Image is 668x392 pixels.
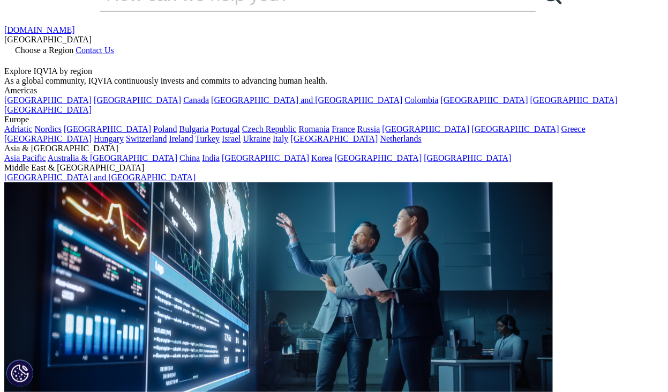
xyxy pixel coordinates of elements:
a: Hungary [94,134,124,143]
div: Europe [4,115,664,124]
a: [GEOGRAPHIC_DATA] and [GEOGRAPHIC_DATA] [4,173,196,182]
a: [GEOGRAPHIC_DATA] [4,95,92,105]
a: Romania [299,124,330,134]
a: Bulgaria [179,124,209,134]
a: Czech Republic [242,124,297,134]
a: Canada [183,95,209,105]
button: Cookies Settings [6,360,33,387]
span: Choose a Region [15,46,73,55]
a: Portugal [211,124,240,134]
a: [GEOGRAPHIC_DATA] [94,95,181,105]
a: [GEOGRAPHIC_DATA] [4,134,92,143]
div: Americas [4,86,664,95]
a: [GEOGRAPHIC_DATA] [222,153,309,162]
a: [GEOGRAPHIC_DATA] [64,124,151,134]
div: Explore IQVIA by region [4,66,664,76]
a: Netherlands [380,134,422,143]
a: [DOMAIN_NAME] [4,25,75,34]
a: Ukraine [243,134,271,143]
a: [GEOGRAPHIC_DATA] [472,124,559,134]
a: Greece [561,124,586,134]
div: Middle East & [GEOGRAPHIC_DATA] [4,163,664,173]
a: [GEOGRAPHIC_DATA] and [GEOGRAPHIC_DATA] [211,95,402,105]
a: Russia [357,124,380,134]
a: [GEOGRAPHIC_DATA] [4,105,92,114]
a: Poland [153,124,177,134]
a: Turkey [196,134,220,143]
a: Ireland [169,134,193,143]
a: Israel [222,134,241,143]
div: As a global community, IQVIA continuously invests and commits to advancing human health. [4,76,664,86]
a: Australia & [GEOGRAPHIC_DATA] [48,153,177,162]
div: [GEOGRAPHIC_DATA] [4,35,664,45]
a: Asia Pacific [4,153,46,162]
a: [GEOGRAPHIC_DATA] [424,153,512,162]
a: India [202,153,220,162]
a: Korea [311,153,332,162]
a: Nordics [34,124,62,134]
a: Colombia [405,95,439,105]
a: Switzerland [126,134,167,143]
a: [GEOGRAPHIC_DATA] [441,95,528,105]
a: Contact Us [76,46,114,55]
a: Italy [273,134,288,143]
a: [GEOGRAPHIC_DATA] [334,153,422,162]
a: [GEOGRAPHIC_DATA] [382,124,470,134]
a: Adriatic [4,124,32,134]
a: [GEOGRAPHIC_DATA] [530,95,618,105]
a: France [332,124,356,134]
div: Asia & [GEOGRAPHIC_DATA] [4,144,664,153]
a: China [179,153,200,162]
a: [GEOGRAPHIC_DATA] [291,134,378,143]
